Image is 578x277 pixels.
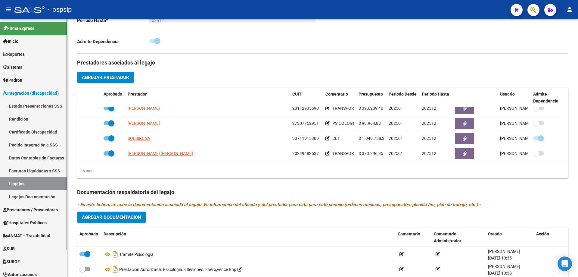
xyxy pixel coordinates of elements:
[77,202,481,207] i: - En este fichero se sube la documentación asociada al legajo. Es información del afiliado y del ...
[77,228,101,247] datatable-header-cell: Aprobado
[332,136,340,141] span: CET
[82,215,141,220] span: Agregar Documentacion
[292,136,319,141] span: 33711915309
[533,92,558,103] span: Admite Dependencia
[422,106,436,111] span: 202512
[77,72,134,83] button: Agregar Prestador
[500,106,547,111] span: [PERSON_NAME] [DATE]
[101,228,395,247] datatable-header-cell: Descripción
[356,88,386,108] datatable-header-cell: Presupuesto
[566,6,573,13] mat-icon: person
[3,38,18,45] span: Inicio
[386,88,419,108] datatable-header-cell: Periodo Desde
[500,136,547,141] span: [PERSON_NAME] [DATE]
[359,151,383,156] span: $ 373.296,35
[3,219,47,226] span: Hospitales Públicos
[128,106,160,111] span: [PERSON_NAME]
[128,136,150,141] span: SOLSIRE SA
[422,136,436,141] span: 202512
[128,121,160,126] span: [PERSON_NAME]
[498,88,531,108] datatable-header-cell: Usuario
[3,77,22,83] span: Padrón
[359,92,383,96] span: Presupuesto
[422,151,436,156] span: 202512
[79,231,98,236] span: Aprobado
[500,151,547,156] span: [PERSON_NAME] [DATE]
[292,151,319,156] span: 20249482537
[389,92,417,96] span: Periodo Desde
[488,231,502,236] span: Creado
[389,106,403,111] span: 202501
[104,265,393,274] div: Prestación Autorizada: Psicologia.8 Sesiones. Enero,vence Rnp.
[531,88,564,108] datatable-header-cell: Admite Dependencia
[104,250,393,259] div: Tramite Psicologia
[500,92,515,96] span: Usuario
[5,6,12,13] mat-icon: menu
[128,151,193,156] span: [PERSON_NAME] [PERSON_NAME]
[48,3,72,16] span: - ospsip
[77,212,146,223] button: Agregar Documentacion
[292,106,319,111] span: 20112935690
[536,231,549,236] span: Acción
[128,92,147,96] span: Prestador
[3,232,50,239] span: ANMAT - Trazabilidad
[3,90,59,96] span: Integración (discapacidad)
[325,92,348,96] span: Comentario
[82,75,129,80] span: Agregar Prestador
[359,121,381,126] span: $ 98.964,88
[431,228,486,247] datatable-header-cell: Comentario Administrador
[104,231,126,236] span: Descripción
[359,136,387,141] span: $ 1.049.788,33
[104,92,122,96] span: Aprobado
[323,88,356,108] datatable-header-cell: Comentario
[422,121,436,126] span: 202512
[332,106,382,111] span: TRANSPORTE A TERAPIAS
[389,136,403,141] span: 202501
[389,121,403,126] span: 202501
[488,256,512,260] span: [DATE] 10:35
[292,92,302,96] span: CUIT
[111,265,119,274] i: Descargar documento
[290,88,323,108] datatable-header-cell: CUIT
[77,17,149,24] p: Periodo Hasta
[434,231,461,243] span: Comentario Administrador
[422,92,449,96] span: Periodo Hasta
[77,58,568,67] h3: Prestadores asociados al legajo
[488,271,512,275] span: [DATE] 10:38
[486,228,534,247] datatable-header-cell: Creado
[419,88,452,108] datatable-header-cell: Periodo Hasta
[500,121,547,126] span: [PERSON_NAME] [DATE]
[3,258,20,265] span: SURGE
[332,121,369,126] span: PSICOLOGIA/8 SES
[3,64,23,71] span: Sistema
[77,188,568,197] h3: Documentación respaldatoria del legajo
[389,151,403,156] span: 202501
[125,88,290,108] datatable-header-cell: Prestador
[398,231,420,236] span: Comentario
[558,257,572,271] div: Open Intercom Messenger
[359,106,383,111] span: $ 393.209,40
[111,250,119,259] i: Descargar documento
[77,38,149,45] p: Admite Dependencia
[3,245,15,252] span: SUR
[3,25,34,32] span: Firma Express
[3,206,58,213] span: Prestadores / Proveedores
[77,168,93,174] div: 6 total
[332,151,371,156] span: TRANSPORTE A CET
[3,51,25,58] span: Reportes
[395,228,431,247] datatable-header-cell: Comentario
[534,228,564,247] datatable-header-cell: Acción
[488,249,520,254] span: [PERSON_NAME]
[101,88,125,108] datatable-header-cell: Aprobado
[292,121,319,126] span: 27307752951
[488,264,520,269] span: [PERSON_NAME]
